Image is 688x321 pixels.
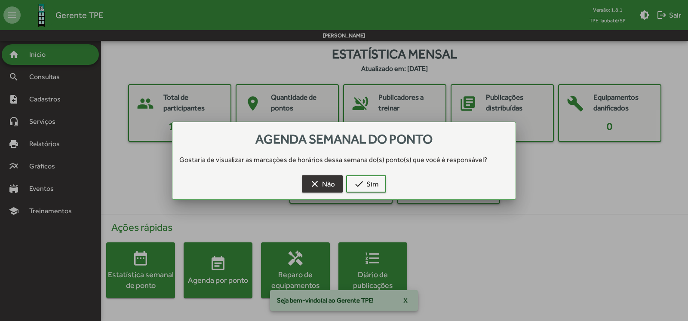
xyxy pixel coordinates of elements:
[354,176,378,192] span: Sim
[255,131,433,147] span: Agenda semanal do ponto
[172,155,516,165] div: Gostaria de visualizar as marcações de horários dessa semana do(s) ponto(s) que você é responsável?
[346,175,386,193] button: Sim
[310,176,335,192] span: Não
[310,179,320,189] mat-icon: clear
[302,175,343,193] button: Não
[354,179,364,189] mat-icon: check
